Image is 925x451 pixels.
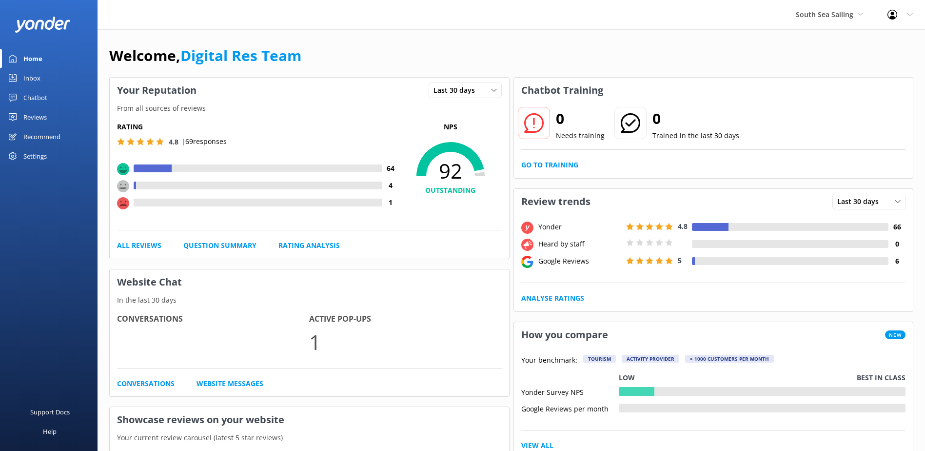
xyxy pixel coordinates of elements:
[23,88,47,107] div: Chatbot
[15,17,71,33] img: yonder-white-logo.png
[796,10,853,19] span: South Sea Sailing
[197,378,263,389] a: Website Messages
[117,240,161,251] a: All Reviews
[556,107,605,130] h2: 0
[521,160,578,170] a: Go to Training
[109,44,301,67] h1: Welcome,
[382,163,399,174] h4: 64
[382,197,399,208] h4: 1
[309,313,501,326] h4: Active Pop-ups
[23,107,47,127] div: Reviews
[652,130,739,141] p: Trained in the last 30 days
[180,45,301,65] a: Digital Res Team
[619,372,635,383] p: Low
[23,49,42,68] div: Home
[685,355,774,363] div: > 1000 customers per month
[399,185,502,196] h4: OUTSTANDING
[622,355,679,363] div: Activity Provider
[43,422,57,441] div: Help
[399,159,502,183] span: 92
[183,240,256,251] a: Question Summary
[309,326,501,358] p: 1
[583,355,616,363] div: Tourism
[678,222,688,231] span: 4.8
[521,440,553,451] a: View All
[536,239,624,249] div: Heard by staff
[888,256,905,266] h4: 6
[278,240,340,251] a: Rating Analysis
[536,256,624,266] div: Google Reviews
[521,404,619,412] div: Google Reviews per month
[521,293,584,304] a: Analyse Ratings
[399,122,502,132] p: NPS
[23,146,47,166] div: Settings
[110,432,509,443] p: Your current review carousel (latest 5 star reviews)
[117,122,399,132] h5: Rating
[514,78,610,103] h3: Chatbot Training
[556,130,605,141] p: Needs training
[536,222,624,232] div: Yonder
[382,180,399,191] h4: 4
[678,256,682,265] span: 5
[110,269,509,295] h3: Website Chat
[857,372,905,383] p: Best in class
[888,239,905,249] h4: 0
[837,196,885,207] span: Last 30 days
[433,85,481,96] span: Last 30 days
[169,137,178,146] span: 4.8
[521,355,577,367] p: Your benchmark:
[23,127,60,146] div: Recommend
[888,222,905,232] h4: 66
[181,136,227,147] p: | 69 responses
[885,330,905,339] span: New
[23,68,40,88] div: Inbox
[514,322,615,348] h3: How you compare
[521,387,619,396] div: Yonder Survey NPS
[30,402,70,422] div: Support Docs
[110,78,204,103] h3: Your Reputation
[110,407,509,432] h3: Showcase reviews on your website
[652,107,739,130] h2: 0
[117,378,175,389] a: Conversations
[514,189,598,214] h3: Review trends
[110,295,509,306] p: In the last 30 days
[117,313,309,326] h4: Conversations
[110,103,509,114] p: From all sources of reviews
